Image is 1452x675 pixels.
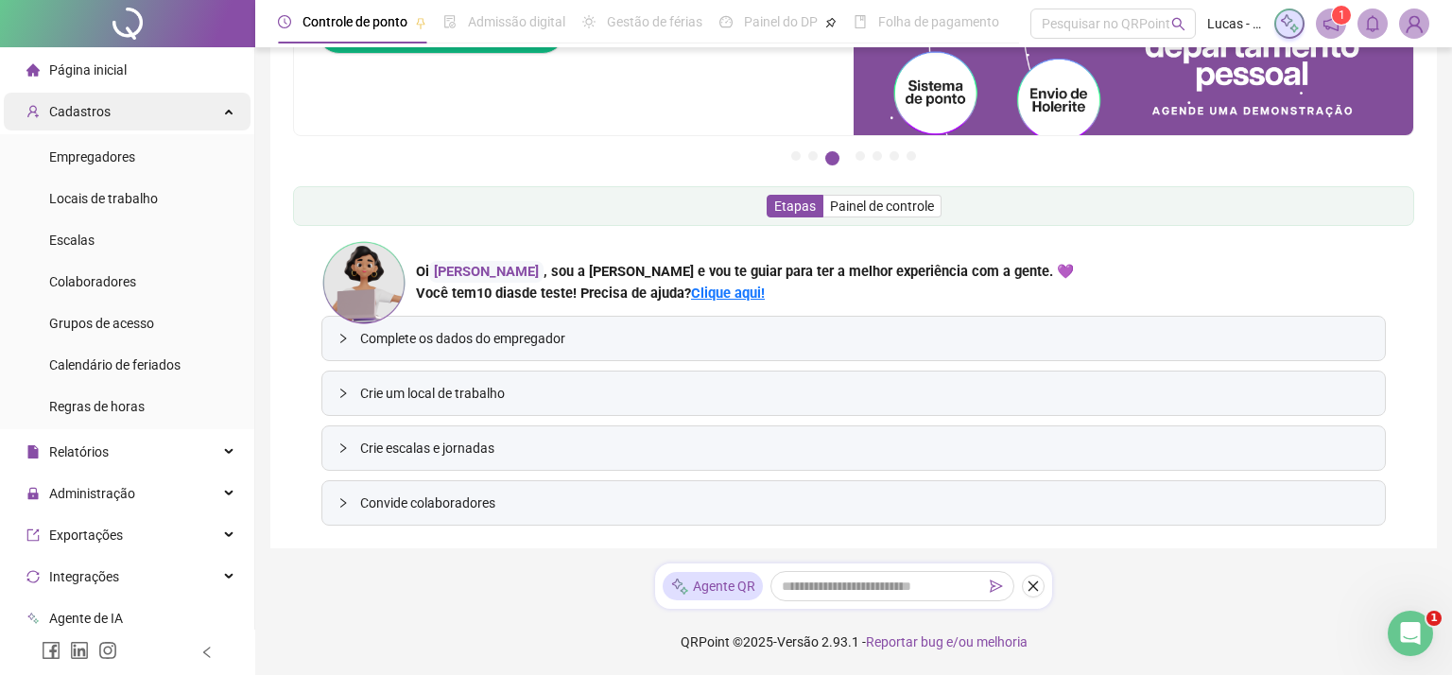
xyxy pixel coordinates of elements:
button: 4 [856,151,865,161]
span: Folha de pagamento [878,14,999,29]
span: clock-circle [278,15,291,28]
div: Convide colaboradores [322,481,1385,525]
span: Página inicial [49,62,127,78]
span: book [854,15,867,28]
span: Você tem [416,285,476,302]
span: collapsed [337,333,349,344]
div: Registre um ponto📲 [73,443,320,462]
span: Painel do DP [744,14,818,29]
span: Mensagens [104,548,179,562]
span: export [26,528,40,542]
span: Reportar bug e/ou melhoria [866,634,1028,649]
button: Mensagens [95,501,189,577]
span: sync [26,570,40,583]
span: lock [26,487,40,500]
span: Gestão de férias [607,14,702,29]
footer: QRPoint © 2025 - 2.93.1 - [255,609,1452,675]
img: sparkle-icon.fc2bf0ac1784a2077858766a79e2daf3.svg [670,577,689,597]
button: 3 [825,151,839,165]
span: search [1171,17,1185,31]
span: Etapas [774,199,816,214]
span: Lucas - HR [1207,13,1263,34]
span: facebook [42,641,60,660]
a: Clique aqui! [691,285,765,302]
img: 95246 [1400,9,1428,38]
span: Início [29,548,64,562]
div: Oi , sou a [PERSON_NAME] e vou te guiar para ter a melhor experiência com a gente. 💜 [416,261,1074,283]
span: notification [1322,15,1340,32]
span: collapsed [337,442,349,454]
span: instagram [98,641,117,660]
span: 1 [1426,611,1442,626]
p: 3 etapas [19,207,77,227]
button: Iniciar cadastro [73,373,219,411]
span: 1 [1339,9,1345,22]
span: Admissão digital [468,14,565,29]
div: Complete os dados do empregador [322,317,1385,360]
iframe: Intercom live chat [1388,611,1433,656]
span: left [200,646,214,659]
button: Tarefas [284,501,378,577]
div: [PERSON_NAME] como cadastrar seus colaboradores. [73,319,329,358]
span: collapsed [337,388,349,399]
button: 1 [791,151,801,161]
img: ana-icon.cad42e3e8b8746aecfa2.png [321,240,406,325]
span: linkedin [70,641,89,660]
button: 2 [808,151,818,161]
span: Grupos de acesso [49,316,154,331]
div: 2Registre um ponto📲 [35,437,343,467]
span: home [26,63,40,77]
span: Convide colaboradores [360,493,1370,513]
span: Tarefas [303,548,357,562]
span: Calendário de feriados [49,357,181,372]
span: de teste! Precisa de ajuda? [522,285,691,302]
div: Cadastre colaborador🧑🏽‍💼 [73,287,320,306]
div: Aqui estão algumas etapas para você começar a trabalhar! [26,141,352,186]
span: Colaboradores [49,274,136,289]
button: Ajuda [189,501,284,577]
span: Complete os dados do empregador [360,328,1370,349]
span: Controle de ponto [302,14,407,29]
span: Ajuda [217,548,255,562]
span: bell [1364,15,1381,32]
img: sparkle-icon.fc2bf0ac1784a2077858766a79e2daf3.svg [1279,13,1300,34]
button: 6 [890,151,899,161]
span: dashboard [719,15,733,28]
div: 1Cadastre colaborador🧑🏽‍💼 [35,281,343,311]
div: Crie um local de trabalho [322,372,1385,415]
span: Regras de horas [49,399,145,414]
span: user-add [26,105,40,118]
h1: Tarefas [152,9,230,41]
span: Relatórios [49,444,109,459]
span: Integrações [49,569,119,584]
span: Locais de trabalho [49,191,158,206]
span: 10 [476,285,522,302]
div: Vamos mudar a forma de controlar o ponto? [26,73,352,141]
span: Cadastros [49,104,111,119]
button: 7 [907,151,916,161]
sup: 1 [1332,6,1351,25]
button: 5 [873,151,882,161]
div: [PERSON_NAME] [429,261,544,283]
span: send [990,580,1003,593]
span: Empregadores [49,149,135,164]
span: close [1027,580,1040,593]
div: Crie escalas e jornadas [322,426,1385,470]
span: file-done [443,15,457,28]
span: collapsed [337,497,349,509]
span: Painel de controle [830,199,934,214]
span: Exportações [49,528,123,543]
p: Cerca de 4 minutos [231,207,360,227]
span: Administração [49,486,135,501]
div: Agente QR [663,572,763,600]
span: Escalas [49,233,95,248]
span: sun [582,15,596,28]
span: pushpin [415,17,426,28]
span: dias [495,285,522,302]
span: Versão [777,634,819,649]
span: pushpin [825,17,837,28]
span: file [26,445,40,459]
span: Crie um local de trabalho [360,383,1370,404]
span: Crie escalas e jornadas [360,438,1370,459]
div: Fechar [332,8,366,42]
